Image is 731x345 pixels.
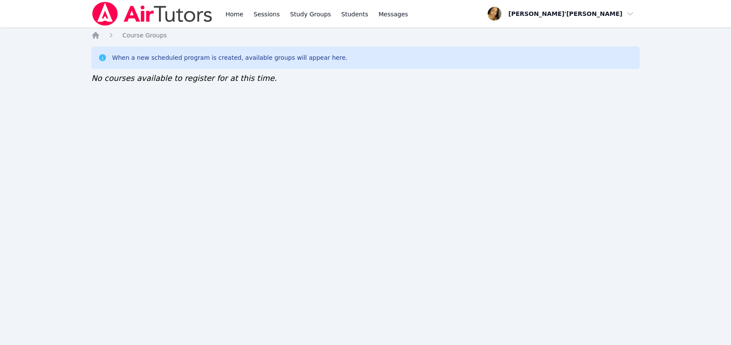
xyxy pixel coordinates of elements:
[122,32,167,39] span: Course Groups
[112,53,348,62] div: When a new scheduled program is created, available groups will appear here.
[91,74,277,83] span: No courses available to register for at this time.
[91,2,213,26] img: Air Tutors
[91,31,640,40] nav: Breadcrumb
[379,10,408,18] span: Messages
[122,31,167,40] a: Course Groups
